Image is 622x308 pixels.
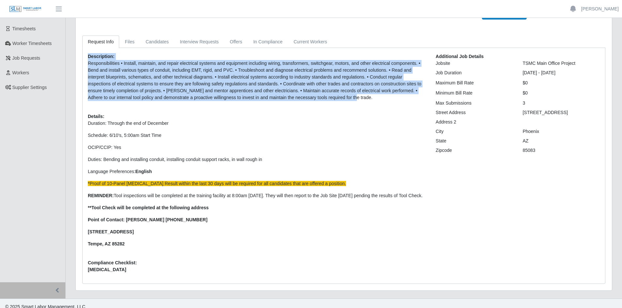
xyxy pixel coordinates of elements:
[12,55,40,61] span: Job Requests
[140,36,174,48] a: Candidates
[518,60,605,67] div: TSMC Main Office Project
[581,6,619,12] a: [PERSON_NAME]
[88,241,125,246] strong: Tempe, AZ 85282
[88,144,426,151] p: OCIP/CCIP: Yes
[518,69,605,76] div: [DATE] - [DATE]
[12,41,52,46] span: Worker Timesheets
[88,193,114,198] strong: REMINDER:
[88,156,426,163] p: Duties: B
[119,36,140,48] a: Files
[88,132,426,139] p: Schedule: 6/10's, 5:00am Start Time
[88,181,346,186] span: *Proof of 10-Panel [MEDICAL_DATA] Result within the last 30 days will be required for all candida...
[88,229,134,234] strong: [STREET_ADDRESS]
[174,36,224,48] a: Interview Requests
[88,114,104,119] b: Details:
[106,157,262,162] span: ending and installing conduit, installing conduit support racks, in wall rough in
[88,168,426,175] p: Language Preferences:
[224,36,248,48] a: Offers
[88,120,426,127] p: Duration: Through the end of December
[88,60,426,101] p: Responsibilities • Install, maintain, and repair electrical systems and equipment including wirin...
[12,70,29,75] span: Workers
[518,109,605,116] div: [STREET_ADDRESS]
[431,100,518,107] div: Max Submissions
[518,147,605,154] div: 85083
[431,60,518,67] div: Jobsite
[88,260,137,265] b: Compliance Checklist:
[9,6,42,13] img: SLM Logo
[431,138,518,144] div: State
[431,128,518,135] div: City
[518,90,605,96] div: $0
[518,100,605,107] div: 3
[518,138,605,144] div: AZ
[518,80,605,86] div: $0
[431,147,518,154] div: Zipcode
[431,69,518,76] div: Job Duration
[82,36,119,48] a: Request Info
[288,36,332,48] a: Current Workers
[88,192,426,199] p: Tool inspections will be completed at the training facility at 8:00am [DATE]. They will then repo...
[88,217,207,222] strong: Point of Contact: [PERSON_NAME] [PHONE_NUMBER]
[88,205,209,210] strong: **Tool Check will be completed at the following address
[12,85,47,90] span: Supplier Settings
[518,128,605,135] div: Phoenix
[12,26,36,31] span: Timesheets
[431,109,518,116] div: Street Address
[136,169,152,174] strong: English
[431,90,518,96] div: Minimum Bill Rate
[248,36,288,48] a: In Compliance
[436,54,484,59] b: Additional Job Details
[431,80,518,86] div: Maximum Bill Rate
[431,119,518,125] div: Address 2
[88,54,115,59] b: Description:
[88,266,426,273] span: [MEDICAL_DATA]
